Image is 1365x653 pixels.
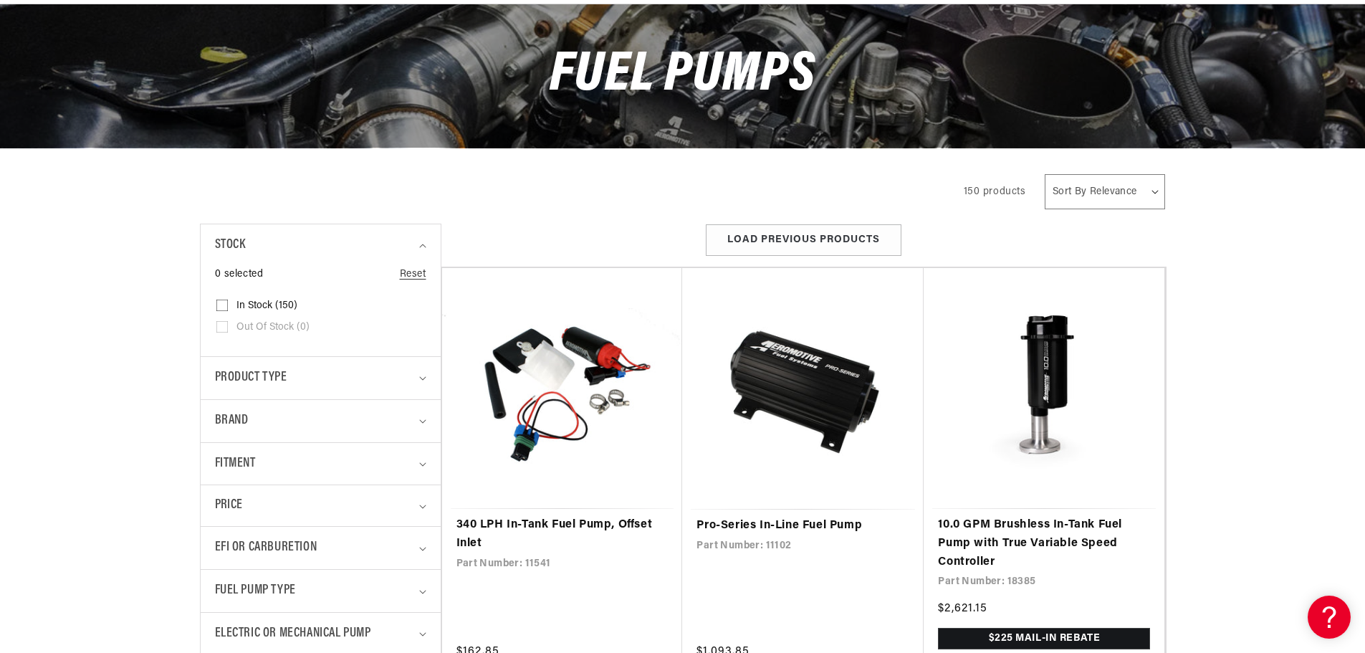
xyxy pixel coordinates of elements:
[964,186,1026,197] span: 150 products
[215,368,287,389] span: Product type
[215,357,426,399] summary: Product type (0 selected)
[215,485,426,526] summary: Price
[696,517,909,535] a: Pro-Series In-Line Fuel Pump
[456,516,669,553] a: 340 LPH In-Tank Fuel Pump, Offset Inlet
[236,300,297,313] span: In stock (150)
[236,321,310,334] span: Out of stock (0)
[215,443,426,485] summary: Fitment (0 selected)
[215,570,426,612] summary: Fuel Pump Type (0 selected)
[215,235,246,256] span: Stock
[706,224,901,257] button: Load Previous Products
[215,581,296,601] span: Fuel Pump Type
[215,454,256,475] span: Fitment
[215,527,426,569] summary: EFI or Carburetion (0 selected)
[215,496,243,515] span: Price
[938,516,1150,571] a: 10.0 GPM Brushless In-Tank Fuel Pump with True Variable Speed Controller
[400,267,426,282] a: Reset
[550,47,815,104] span: Fuel Pumps
[215,224,426,267] summary: Stock (0 selected)
[215,538,317,558] span: EFI or Carburetion
[215,624,371,644] span: Electric or Mechanical Pump
[215,411,249,432] span: Brand
[215,267,264,282] span: 0 selected
[215,400,426,442] summary: Brand (0 selected)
